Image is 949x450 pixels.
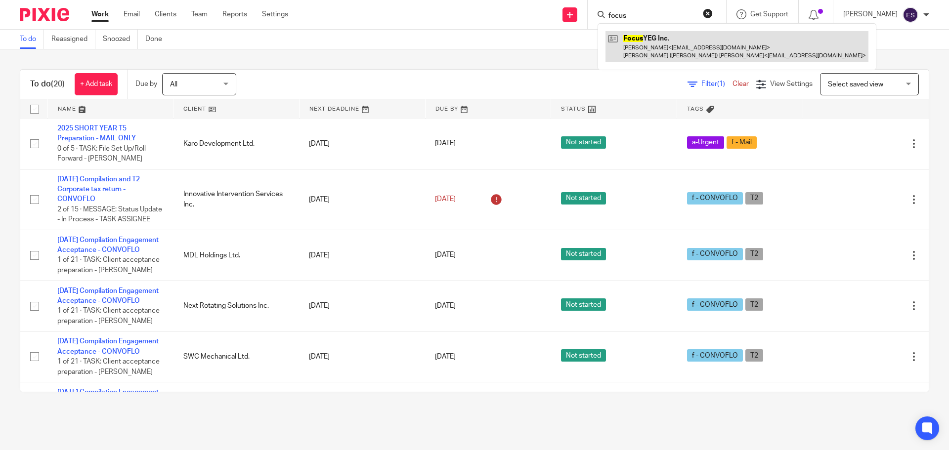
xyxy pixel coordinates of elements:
a: Snoozed [103,30,138,49]
span: [DATE] [435,302,456,309]
span: T2 [745,349,763,362]
span: Filter [701,81,733,87]
button: Clear [703,8,713,18]
td: MDL Holdings Ltd. [173,230,300,281]
span: [DATE] [435,196,456,203]
a: Clients [155,9,176,19]
span: T2 [745,248,763,260]
a: [DATE] Compilation and T2 Corporate tax return - CONVOFLO [57,176,140,203]
span: Not started [561,248,606,260]
span: f - CONVOFLO [687,298,743,311]
span: [DATE] [435,140,456,147]
span: Not started [561,298,606,311]
a: [DATE] Compilation Engagement Acceptance - CONVOFLO [57,389,159,406]
p: Due by [135,79,157,89]
a: [DATE] Compilation Engagement Acceptance - CONVOFLO [57,287,159,304]
span: [DATE] [435,353,456,360]
a: [DATE] Compilation Engagement Acceptance - CONVOFLO [57,237,159,253]
span: 0 of 5 · TASK: File Set Up/Roll Forward - [PERSON_NAME] [57,145,146,163]
p: [PERSON_NAME] [843,9,898,19]
td: [DATE] [299,281,425,331]
td: [DATE] [299,382,425,433]
td: [DATE] [299,118,425,169]
span: Select saved view [828,81,883,88]
input: Search [607,12,696,21]
span: T2 [745,192,763,205]
span: f - Mail [727,136,757,149]
a: Work [91,9,109,19]
span: f - CONVOFLO [687,192,743,205]
span: Not started [561,192,606,205]
a: Reassigned [51,30,95,49]
td: SWC Mechanical Ltd. [173,331,300,382]
span: [DATE] [435,252,456,259]
h1: To do [30,79,65,89]
td: Karo Development Ltd. [173,118,300,169]
span: Not started [561,349,606,362]
img: svg%3E [903,7,918,23]
span: (20) [51,80,65,88]
td: L Kawun & Associates Inc. [173,382,300,433]
span: All [170,81,177,88]
span: f - CONVOFLO [687,248,743,260]
td: Innovative Intervention Services Inc. [173,169,300,230]
a: + Add task [75,73,118,95]
span: Not started [561,136,606,149]
a: Done [145,30,170,49]
a: To do [20,30,44,49]
span: View Settings [770,81,813,87]
a: Team [191,9,208,19]
span: T2 [745,298,763,311]
td: Next Rotating Solutions Inc. [173,281,300,331]
span: f - CONVOFLO [687,349,743,362]
td: [DATE] [299,230,425,281]
a: [DATE] Compilation Engagement Acceptance - CONVOFLO [57,338,159,355]
span: 1 of 21 · TASK: Client acceptance preparation - [PERSON_NAME] [57,358,160,375]
span: (1) [717,81,725,87]
span: 2 of 15 · MESSAGE: Status Update - In Process - TASK ASSIGNEE [57,206,162,223]
img: Pixie [20,8,69,21]
a: Clear [733,81,749,87]
span: Get Support [750,11,788,18]
a: Settings [262,9,288,19]
a: Reports [222,9,247,19]
a: 2025 SHORT YEAR T5 Preparation - MAIL ONLY [57,125,136,142]
a: Email [124,9,140,19]
td: [DATE] [299,331,425,382]
span: 1 of 21 · TASK: Client acceptance preparation - [PERSON_NAME] [57,307,160,325]
span: Tags [687,106,704,112]
td: [DATE] [299,169,425,230]
span: 1 of 21 · TASK: Client acceptance preparation - [PERSON_NAME] [57,257,160,274]
span: a-Urgent [687,136,724,149]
